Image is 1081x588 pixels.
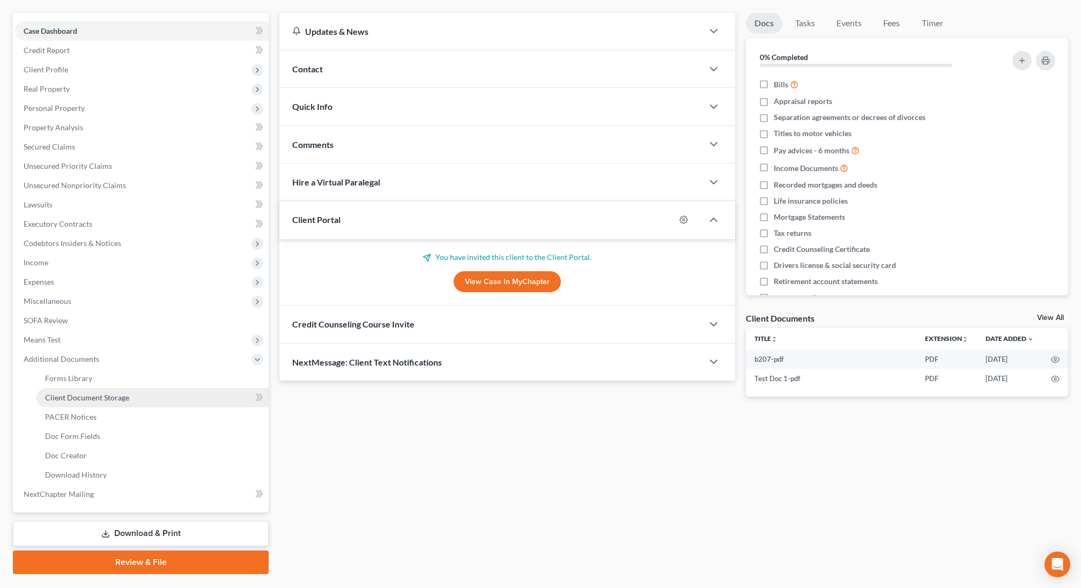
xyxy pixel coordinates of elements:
span: Recorded mortgages and deeds [774,180,877,190]
span: Separation agreements or decrees of divorces [774,112,925,123]
a: PACER Notices [36,407,269,427]
div: Updates & News [292,26,690,37]
span: Contact [292,64,323,74]
span: Retirement account statements [774,276,878,287]
span: Appraisal reports [774,96,832,107]
div: Open Intercom Messenger [1045,552,1070,577]
span: Income [24,258,48,267]
td: Test Doc 1-pdf [746,369,916,388]
span: Client Document Storage [45,393,129,402]
a: Download & Print [13,521,269,546]
a: NextChapter Mailing [15,485,269,504]
a: Executory Contracts [15,214,269,234]
a: Unsecured Priority Claims [15,157,269,176]
span: Credit Counseling Certificate [774,244,870,255]
i: unfold_more [962,336,968,343]
span: Doc Creator [45,451,87,460]
span: NextMessage: Client Text Notifications [292,357,442,367]
span: Codebtors Insiders & Notices [24,239,121,248]
span: Secured Claims [24,142,75,151]
span: Means Test [24,335,61,344]
span: Case Dashboard [24,26,77,35]
a: View All [1037,314,1064,322]
span: Document [774,293,809,304]
span: Real Property [24,84,70,93]
td: PDF [916,369,977,388]
a: Download History [36,465,269,485]
p: You have invited this client to the Client Portal. [292,252,722,263]
span: NextChapter Mailing [24,489,94,498]
td: b207-pdf [746,349,916,369]
span: Quick Info [292,101,332,111]
a: Extensionunfold_more [925,334,968,343]
a: Unsecured Nonpriority Claims [15,176,269,195]
span: Unsecured Priority Claims [24,161,112,170]
span: Client Profile [24,65,68,74]
strong: 0% Completed [760,53,808,62]
a: SOFA Review [15,311,269,330]
span: Download History [45,470,107,479]
td: [DATE] [977,369,1042,388]
span: Unsecured Nonpriority Claims [24,181,126,190]
a: Client Document Storage [36,388,269,407]
a: Tasks [787,13,824,34]
span: SOFA Review [24,316,68,325]
a: Lawsuits [15,195,269,214]
a: Property Analysis [15,118,269,137]
td: [DATE] [977,349,1042,369]
span: Mortgage Statements [774,212,845,222]
a: Fees [875,13,909,34]
a: Timer [913,13,952,34]
span: PACER Notices [45,412,97,421]
i: unfold_more [771,336,778,343]
a: View Case in MyChapter [454,271,561,293]
span: Pay advices - 6 months [774,145,849,156]
td: PDF [916,349,977,369]
a: Review & File [13,550,269,574]
span: Credit Counseling Course Invite [292,319,414,329]
span: Client Portal [292,214,340,225]
span: Drivers license & social security card [774,260,896,271]
i: expand_more [1027,336,1034,343]
span: Personal Property [24,103,85,113]
a: Credit Report [15,41,269,60]
span: Titles to motor vehicles [774,128,852,139]
span: Hire a Virtual Paralegal [292,177,380,187]
span: Doc Form Fields [45,431,100,441]
a: Titleunfold_more [754,334,778,343]
a: Doc Form Fields [36,427,269,446]
span: Bills [774,79,788,90]
span: Forms Library [45,374,92,383]
span: Credit Report [24,46,70,55]
a: Date Added expand_more [986,334,1034,343]
span: Life insurance policies [774,196,848,206]
a: Secured Claims [15,137,269,157]
a: Events [828,13,870,34]
span: Lawsuits [24,200,53,209]
span: Additional Documents [24,354,99,363]
span: Property Analysis [24,123,83,132]
span: Tax returns [774,228,811,239]
span: Executory Contracts [24,219,92,228]
a: Doc Creator [36,446,269,465]
span: Comments [292,139,334,150]
a: Forms Library [36,369,269,388]
span: Income Documents [774,163,838,174]
a: Docs [746,13,782,34]
span: Miscellaneous [24,296,71,306]
div: Client Documents [746,312,815,324]
span: Expenses [24,277,54,286]
a: Case Dashboard [15,21,269,41]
